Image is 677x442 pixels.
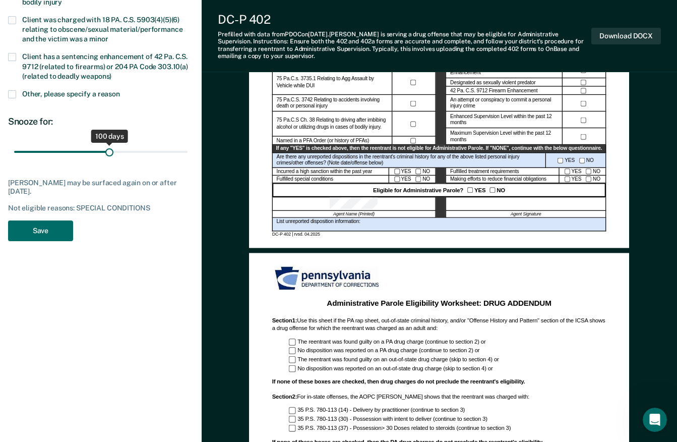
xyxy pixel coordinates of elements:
div: DC-P 402 | rvsd. 04.2025 [272,232,606,238]
div: Prefilled with data from PDOC on [DATE] . [PERSON_NAME] is serving a drug offense that may be eli... [218,31,591,60]
label: Enhanced Supervision Level within the past 12 months [450,114,558,127]
label: Maximum Supervision Level within the past 12 months [450,130,558,143]
div: The reentrant was found guilty on an out-of-state drug charge (skip to section 4) or [289,356,606,364]
label: 75 Pa.C.S. 3742 Relating to accidents involving death or personal injury [277,97,388,110]
img: PDOC Logo [272,265,384,293]
button: Save [8,220,73,241]
div: No disposition was reported on a PA drug charge (continue to section 2) or [289,348,606,355]
div: 100 days [91,130,128,143]
div: YES NO [546,153,606,168]
div: For in-state offenses, the AOPC [PERSON_NAME] shows that the reentrant was charged with: [272,393,606,401]
span: Other, please specify a reason [22,90,120,98]
div: Agent Signature [446,211,606,218]
div: List unreported disposition information: [272,218,606,232]
div: Making efforts to reduce financial obligations [446,176,560,184]
span: Client was charged with 18 PA. C.S. 5903(4)(5)(6) relating to obscene/sexual material/performance... [22,16,182,43]
label: An attempt or conspiracy to commit a personal injury crime [450,97,558,110]
div: YES NO [389,176,436,184]
div: 35 P.S. 780-113 (14) - Delivery by practitioner (continue to section 3) [289,407,606,415]
div: YES NO [560,176,606,184]
div: DC-P 402 [218,12,591,27]
label: 75 Pa.C.S Ch. 38 Relating to driving after imbibing alcohol or utilizing drugs in cases of bodily... [277,118,388,131]
div: Agent Name (Printed) [272,211,436,218]
label: Named in a PFA Order (or history of PFAs) [277,138,370,144]
div: Are there any unreported dispositions in the reentrant's criminal history for any of the above li... [272,153,546,168]
div: Snooze for: [8,116,194,127]
div: If none of these boxes are checked, then drug charges do not preclude the reentrant's eligibility. [272,379,606,386]
div: Administrative Parole Eligibility Worksheet: DRUG ADDENDUM [278,299,601,309]
div: [PERSON_NAME] may be surfaced again on or after [DATE]. [8,179,194,196]
div: YES NO [560,168,606,176]
div: Not eligible reasons: SPECIAL CONDITIONS [8,204,194,212]
button: Download DOCX [591,28,661,44]
div: YES NO [389,168,436,176]
label: 75 Pa.C.s. 3735.1 Relating to Agg Assault by Vehicle while DUI [277,76,388,89]
div: Eligible for Administrative Parole? YES NO [272,184,606,197]
div: If any "YES" is checked above, then the reentrant is not eligible for Administrative Parole. If "... [272,145,606,153]
div: 35 P.S. 780-113 (30) - Possession with intent to deliver (continue to section 3) [289,416,606,423]
span: Client has a sentencing enhancement of 42 Pa. C.S. 9712 (related to firearms) or 204 PA Code 303.... [22,52,188,80]
div: Incurred a high sanction within the past year [272,168,389,176]
iframe: Intercom live chat [643,408,667,432]
b: Section 1 : [272,317,297,324]
div: Fulfilled treatment requirements [446,168,560,176]
b: Section 2 : [272,393,297,400]
div: The reentrant was found guilty on a PA drug charge (continue to section 2) or [289,339,606,346]
div: Fulfilled special conditions [272,176,389,184]
div: 35 P.S. 780-113 (37) - Possession> 30 Doses related to steroids (continue to section 3) [289,425,606,432]
div: No disposition was reported on an out-of-state drug charge (skip to section 4) or [289,365,606,373]
label: Designated as sexually violent predator [450,79,535,86]
div: Use this sheet if the PA rap sheet, out-of-state criminal history, and/or "Offense History and Pa... [272,317,606,333]
label: 42 Pa. C.S. 9712 Firearm Enhancement [450,88,537,94]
